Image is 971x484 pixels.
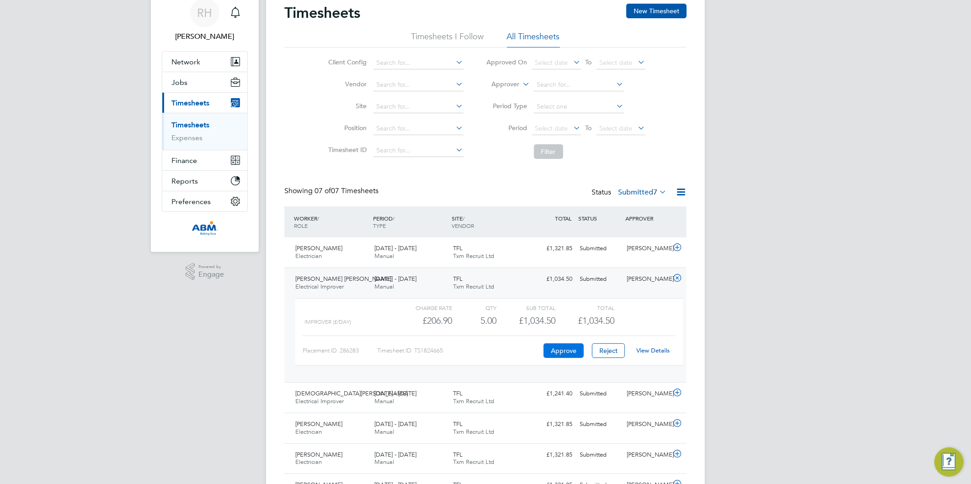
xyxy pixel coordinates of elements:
[162,191,247,211] button: Preferences
[626,4,687,18] button: New Timesheet
[453,244,463,252] span: TFL
[304,319,351,325] span: Improver (£/day)
[934,447,964,477] button: Engage Resource Center
[284,4,360,22] h2: Timesheets
[198,271,224,279] span: Engage
[578,315,615,326] span: £1,034.50
[544,343,584,358] button: Approve
[326,58,367,66] label: Client Config
[374,428,394,436] span: Manual
[162,93,247,113] button: Timesheets
[592,186,668,199] div: Status
[555,215,571,222] span: TOTAL
[373,222,386,229] span: TYPE
[292,210,371,234] div: WORKER
[600,124,633,132] span: Select date
[453,283,495,290] span: Txm Recruit Ltd
[162,221,248,236] a: Go to home page
[624,241,671,256] div: [PERSON_NAME]
[624,417,671,432] div: [PERSON_NAME]
[373,57,464,69] input: Search for...
[528,447,576,463] div: £1,321.85
[450,210,529,234] div: SITE
[411,31,484,47] li: Timesheets I Follow
[486,102,528,110] label: Period Type
[374,275,416,283] span: [DATE] - [DATE]
[528,241,576,256] div: £1,321.85
[295,275,391,283] span: [PERSON_NAME] [PERSON_NAME]
[600,58,633,67] span: Select date
[162,150,247,170] button: Finance
[453,252,495,260] span: Txm Recruit Ltd
[393,302,452,313] div: Charge rate
[186,263,224,280] a: Powered byEngage
[326,80,367,88] label: Vendor
[162,72,247,92] button: Jobs
[192,221,218,236] img: abm-technical-logo-retina.png
[197,7,213,19] span: RH
[162,52,247,72] button: Network
[653,188,657,197] span: 7
[452,222,475,229] span: VENDOR
[374,283,394,290] span: Manual
[496,313,555,328] div: £1,034.50
[315,186,379,195] span: 07 Timesheets
[326,146,367,154] label: Timesheet ID
[371,210,450,234] div: PERIOD
[284,186,380,196] div: Showing
[583,56,595,68] span: To
[453,397,495,405] span: Txm Recruit Ltd
[535,124,568,132] span: Select date
[326,102,367,110] label: Site
[162,113,247,150] div: Timesheets
[463,215,465,222] span: /
[453,389,463,397] span: TFL
[374,252,394,260] span: Manual
[373,144,464,157] input: Search for...
[452,313,496,328] div: 5.00
[453,275,463,283] span: TFL
[618,188,667,197] label: Submitted
[576,417,624,432] div: Submitted
[496,302,555,313] div: Sub Total
[486,58,528,66] label: Approved On
[295,420,342,428] span: [PERSON_NAME]
[295,244,342,252] span: [PERSON_NAME]
[374,397,394,405] span: Manual
[624,447,671,463] div: [PERSON_NAME]
[374,451,416,458] span: [DATE] - [DATE]
[171,133,203,142] a: Expenses
[315,186,331,195] span: 07 of
[534,100,624,113] input: Select one
[295,252,322,260] span: Electrician
[317,215,319,222] span: /
[576,210,624,226] div: STATUS
[507,31,560,47] li: All Timesheets
[171,99,209,107] span: Timesheets
[374,420,416,428] span: [DATE] - [DATE]
[452,302,496,313] div: QTY
[171,156,197,165] span: Finance
[555,302,614,313] div: Total
[373,122,464,135] input: Search for...
[295,389,408,397] span: [DEMOGRAPHIC_DATA][PERSON_NAME]
[171,78,187,87] span: Jobs
[162,31,248,42] span: Rea Hill
[171,197,211,206] span: Preferences
[583,122,595,134] span: To
[535,58,568,67] span: Select date
[198,263,224,271] span: Powered by
[326,124,367,132] label: Position
[171,121,209,129] a: Timesheets
[295,428,322,436] span: Electrician
[453,458,495,466] span: Txm Recruit Ltd
[624,386,671,401] div: [PERSON_NAME]
[453,451,463,458] span: TFL
[374,389,416,397] span: [DATE] - [DATE]
[637,347,670,354] a: View Details
[453,428,495,436] span: Txm Recruit Ltd
[377,343,541,358] div: Timesheet ID: TS1824665
[295,283,344,290] span: Electrical Improver
[373,79,464,91] input: Search for...
[576,241,624,256] div: Submitted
